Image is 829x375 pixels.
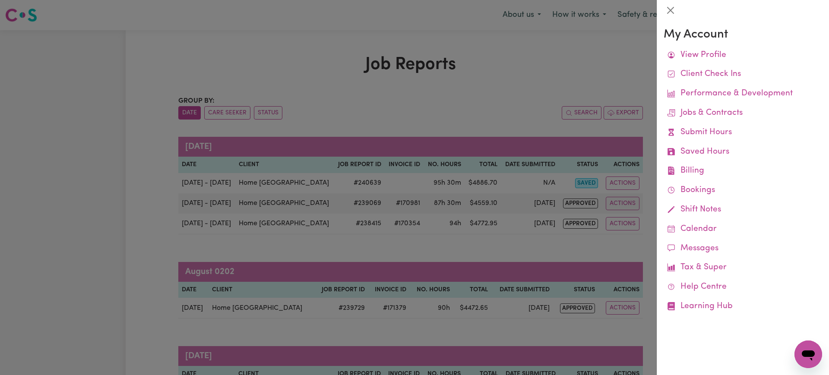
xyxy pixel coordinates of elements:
iframe: Button to launch messaging window [794,340,822,368]
a: Billing [664,161,822,181]
a: Bookings [664,181,822,200]
a: Shift Notes [664,200,822,220]
a: Help Centre [664,277,822,297]
a: Submit Hours [664,123,822,142]
a: Calendar [664,220,822,239]
a: Client Check Ins [664,65,822,84]
a: Jobs & Contracts [664,104,822,123]
a: Tax & Super [664,258,822,277]
h3: My Account [664,28,822,42]
a: Saved Hours [664,142,822,162]
a: Learning Hub [664,297,822,316]
button: Close [664,3,677,17]
a: Performance & Development [664,84,822,104]
a: View Profile [664,46,822,65]
a: Messages [664,239,822,258]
